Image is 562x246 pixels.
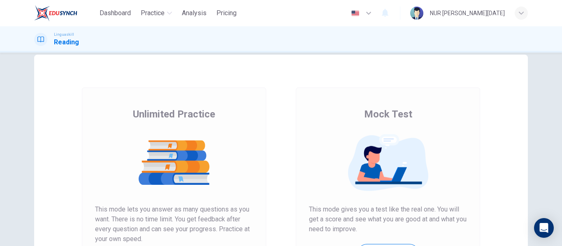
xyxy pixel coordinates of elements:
[179,6,210,21] button: Analysis
[182,8,207,18] span: Analysis
[216,8,237,18] span: Pricing
[100,8,131,18] span: Dashboard
[95,205,253,244] span: This mode lets you answer as many questions as you want. There is no time limit. You get feedback...
[350,10,360,16] img: en
[54,37,79,47] h1: Reading
[54,32,74,37] span: Linguaskill
[34,5,96,21] a: EduSynch logo
[141,8,165,18] span: Practice
[430,8,505,18] div: NUR [PERSON_NAME][DATE]
[34,5,77,21] img: EduSynch logo
[309,205,467,234] span: This mode gives you a test like the real one. You will get a score and see what you are good at a...
[213,6,240,21] button: Pricing
[410,7,423,20] img: Profile picture
[534,218,554,238] div: Open Intercom Messenger
[137,6,175,21] button: Practice
[364,108,412,121] span: Mock Test
[133,108,215,121] span: Unlimited Practice
[96,6,134,21] button: Dashboard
